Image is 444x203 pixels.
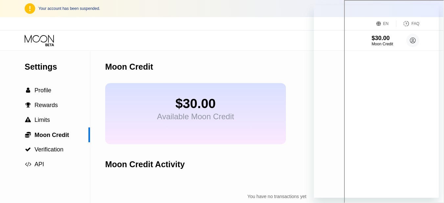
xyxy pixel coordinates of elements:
span: Rewards [35,102,58,108]
span:  [25,161,31,167]
span: Profile [35,87,51,94]
span: Verification [35,146,63,153]
div: Settings [25,62,90,72]
span: Limits [35,117,50,123]
span: API [35,161,44,168]
span:  [25,131,31,138]
span:  [25,147,31,152]
span: Moon Credit [35,132,69,138]
div: $30.00 [157,96,234,111]
span:  [25,117,31,123]
div:  [25,87,31,93]
div: Moon Credit Activity [105,160,185,169]
div: Your account has been suspended. [38,6,419,11]
span:  [25,102,31,108]
span:  [26,87,30,93]
iframe: Messaging window [314,5,439,198]
div: Moon Credit [105,62,153,72]
div: Available Moon Credit [157,112,234,121]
